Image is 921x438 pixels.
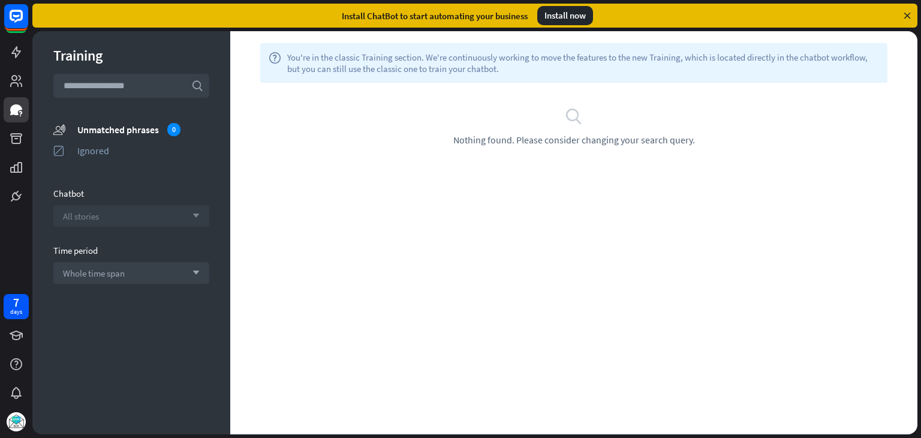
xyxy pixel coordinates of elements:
div: Install ChatBot to start automating your business [342,10,528,22]
div: Ignored [77,145,209,157]
div: Unmatched phrases [77,123,209,136]
span: Whole time span [63,268,125,279]
i: unmatched_phrases [53,123,65,136]
div: days [10,308,22,316]
i: search [191,80,203,92]
i: arrow_down [186,269,200,277]
a: 7 days [4,294,29,319]
div: 0 [167,123,180,136]
div: Training [53,46,209,65]
button: Open LiveChat chat widget [10,5,46,41]
div: 7 [13,297,19,308]
div: Chatbot [53,188,209,199]
div: Time period [53,245,209,256]
div: Install now [537,6,593,25]
span: All stories [63,211,99,222]
i: search [565,107,583,125]
i: ignored [53,145,65,157]
i: help [269,52,281,74]
i: arrow_down [186,212,200,220]
span: You're in the classic Training section. We're continuously working to move the features to the ne... [287,52,879,74]
span: Nothing found. Please consider changing your search query. [453,134,695,146]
